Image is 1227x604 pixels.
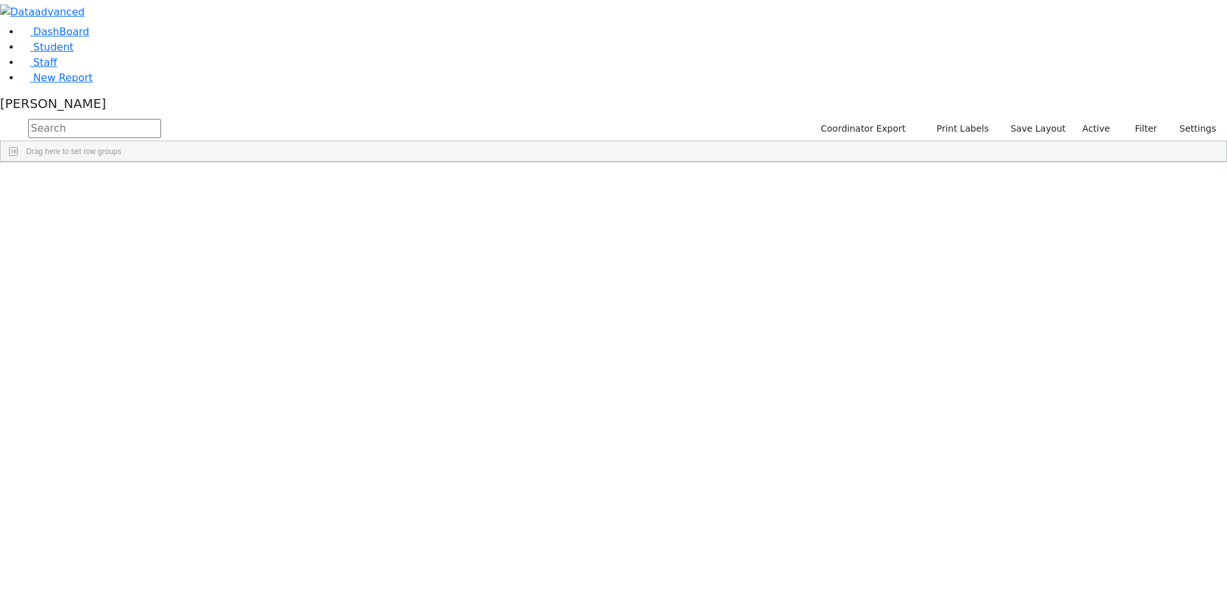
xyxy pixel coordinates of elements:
[1118,119,1163,139] button: Filter
[20,72,93,84] a: New Report
[33,41,73,53] span: Student
[33,26,89,38] span: DashBoard
[20,26,89,38] a: DashBoard
[33,72,93,84] span: New Report
[1077,119,1116,139] label: Active
[812,119,911,139] button: Coordinator Export
[1163,119,1222,139] button: Settings
[20,56,57,68] a: Staff
[28,119,161,138] input: Search
[20,41,73,53] a: Student
[922,119,994,139] button: Print Labels
[1005,119,1071,139] button: Save Layout
[26,147,121,156] span: Drag here to set row groups
[33,56,57,68] span: Staff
